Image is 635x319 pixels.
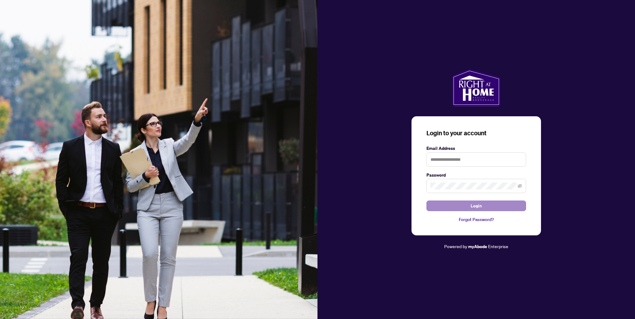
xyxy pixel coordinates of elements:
[426,201,526,211] button: Login
[488,243,508,249] span: Enterprise
[426,129,526,137] h3: Login to your account
[426,172,526,178] label: Password
[444,243,467,249] span: Powered by
[471,201,482,211] span: Login
[426,216,526,223] a: Forgot Password?
[452,69,500,106] img: ma-logo
[468,243,487,250] a: myAbode
[518,184,522,188] span: eye-invisible
[426,145,526,152] label: Email Address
